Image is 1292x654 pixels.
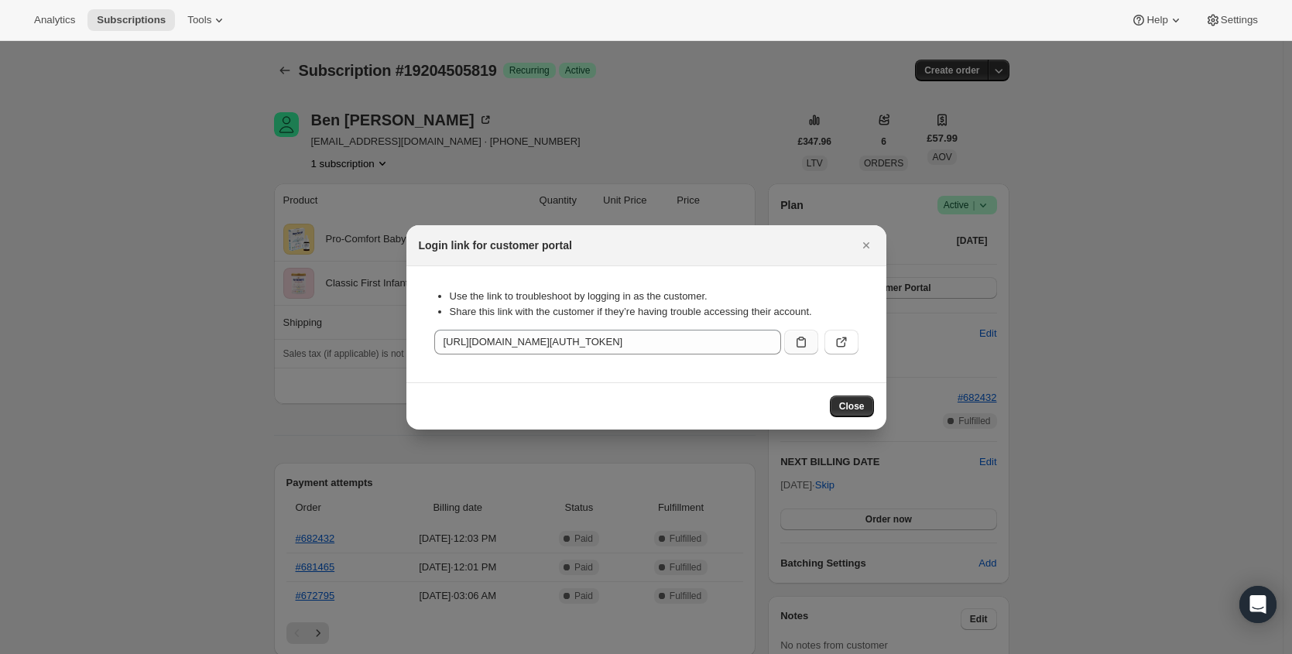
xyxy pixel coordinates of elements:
button: Tools [178,9,236,31]
div: Open Intercom Messenger [1239,586,1277,623]
button: Subscriptions [87,9,175,31]
li: Share this link with the customer if they’re having trouble accessing their account. [450,304,858,320]
button: Analytics [25,9,84,31]
button: Close [855,235,877,256]
span: Analytics [34,14,75,26]
span: Close [839,400,865,413]
button: Close [830,395,874,417]
li: Use the link to troubleshoot by logging in as the customer. [450,289,858,304]
h2: Login link for customer portal [419,238,572,253]
span: Settings [1221,14,1258,26]
button: Settings [1196,9,1267,31]
span: Tools [187,14,211,26]
button: Help [1122,9,1192,31]
span: Help [1146,14,1167,26]
span: Subscriptions [97,14,166,26]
